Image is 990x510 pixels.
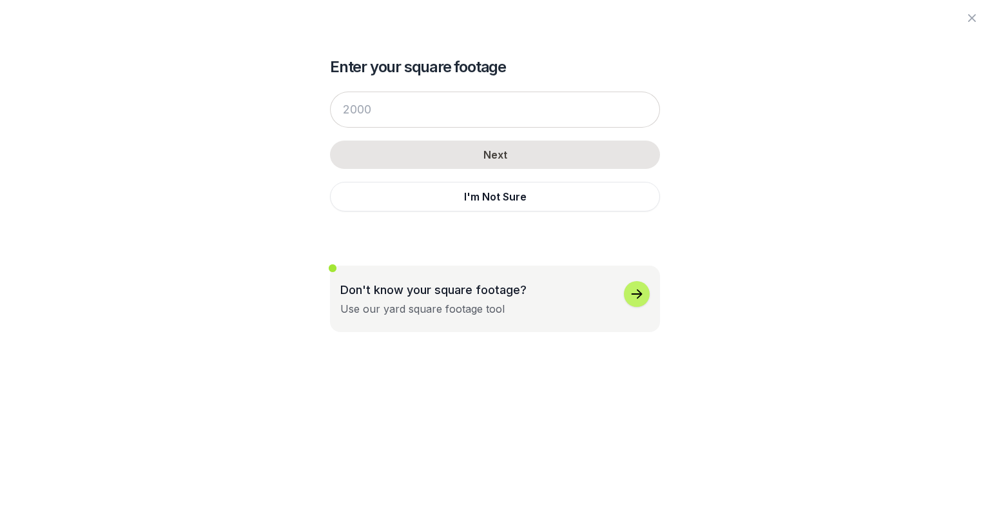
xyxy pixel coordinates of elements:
[330,141,660,169] button: Next
[330,57,660,77] h2: Enter your square footage
[330,92,660,128] input: 2000
[340,301,505,317] div: Use our yard square footage tool
[330,182,660,211] button: I'm Not Sure
[330,266,660,332] button: Don't know your square footage?Use our yard square footage tool
[340,281,527,299] p: Don't know your square footage?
